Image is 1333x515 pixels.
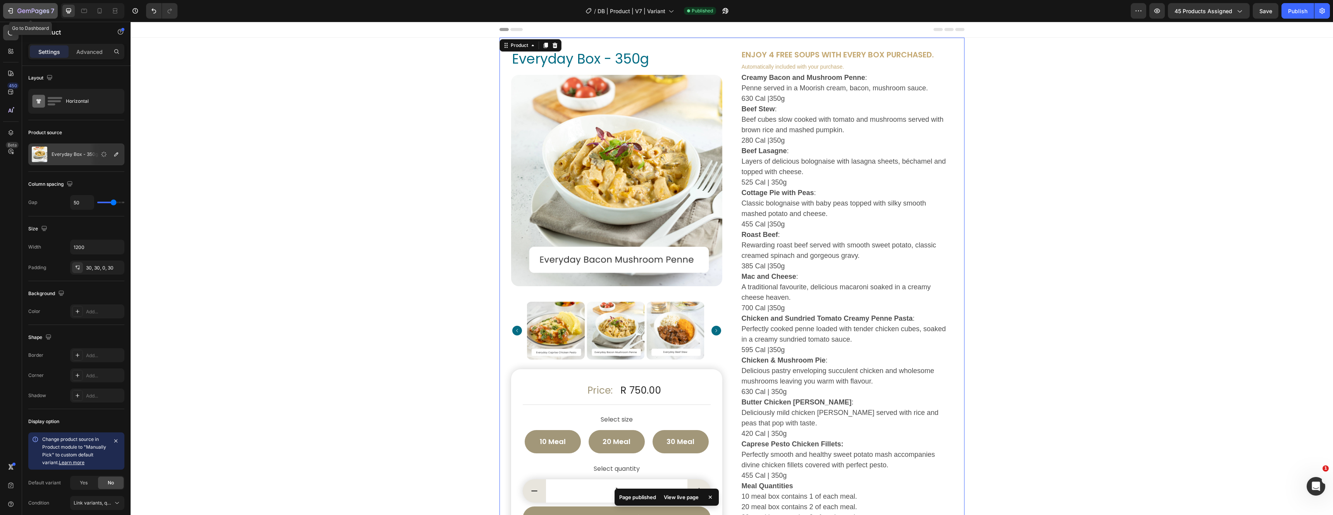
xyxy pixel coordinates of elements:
[381,28,592,47] h1: Everyday Box - 350g
[1281,3,1314,19] button: Publish
[1323,465,1329,472] span: 1
[108,479,114,486] span: No
[1175,7,1232,15] span: 45 products assigned
[51,6,54,16] p: 7
[86,264,122,271] div: 30, 30, 0, 30
[611,251,666,259] span: Mac and Cheese
[611,73,639,81] span: 630 Cal |
[379,20,399,27] div: Product
[611,377,808,416] span: : Deliciously mild chicken [PERSON_NAME] served with rice and peas that pop with taste. 420 Cal |...
[611,460,663,468] strong: Meal Quantities
[594,7,596,15] span: /
[611,377,721,384] b: Butter Chicken [PERSON_NAME]
[28,352,43,359] div: Border
[415,458,557,481] input: quantity
[28,392,46,399] div: Shadow
[611,240,639,248] span: 385 Cal |
[611,178,796,196] span: Classic bolognaise with baby peas topped with silky smooth mashed potato and cheese.
[611,28,803,38] strong: ENJOY 4 FREE SOUPS WITH EVERY BOX PURCHASED.
[639,115,654,123] span: 350g
[735,52,737,60] span: :
[28,308,40,315] div: Color
[611,261,800,280] span: A traditional favourite, delicious macaroni soaked in a creamy cheese heaven.
[28,199,37,206] div: Gap
[409,415,435,425] span: 10 Meal
[489,359,580,378] div: R 750.00
[611,324,639,332] span: 595 Cal |
[28,499,49,506] div: Condition
[6,142,19,148] div: Beta
[28,264,46,271] div: Padding
[611,418,804,458] span: Perfectly smooth and healthy sweet potato mash accompanies divine chicken fillets covered with pe...
[131,22,1333,515] iframe: Design area
[611,115,639,123] span: 280 Cal |
[28,418,59,425] div: Display option
[71,195,94,209] input: Auto
[611,209,648,217] span: Roast Beef
[611,83,644,91] span: Beef Stew
[28,244,41,251] div: Width
[611,94,813,112] span: Beef cubes slow cooked with tomato and mushrooms served with brown rice and mashed pumpkin.
[611,199,639,206] span: 455 Cal |
[3,3,58,19] button: 7
[611,42,714,48] span: Automatically included with your purchase.
[80,479,88,486] span: Yes
[611,219,806,238] span: Rewarding roast beef served with smooth sweet potato, classic creamed spinach and gorgeous gravy.
[7,83,19,89] div: 450
[382,304,391,314] button: Carousel Back Arrow
[557,458,580,481] button: increment
[611,52,735,60] span: Creamy Bacon and Mushroom Penne
[86,392,122,399] div: Add...
[611,62,797,70] span: Penne served in a Moorish cream, bacon, mushroom sauce.
[86,372,122,379] div: Add...
[28,224,49,234] div: Size
[648,209,649,217] span: :
[28,479,61,486] div: Default variant
[472,415,500,425] span: 20 Meal
[611,251,800,290] span: 350g
[611,157,656,164] span: 525 Cal | 350g
[536,415,564,425] span: 30 Meal
[28,372,44,379] div: Corner
[52,152,98,157] p: Everyday Box - 350g
[74,500,188,506] span: Link variants, quantity <br> between same products
[59,460,84,465] a: Learn more
[666,251,668,259] span: :
[38,48,60,56] p: Settings
[70,496,124,510] button: Link variants, quantity <br> between same products
[611,293,782,301] span: Chicken and Sundried Tomato Creamy Penne Pasta
[66,92,113,110] div: Horizontal
[1253,3,1278,19] button: Save
[692,7,713,14] span: Published
[611,167,684,175] span: Cottage Pie with Peas
[619,493,656,501] p: Page published
[1168,3,1250,19] button: 45 products assigned
[581,304,591,314] button: Carousel Next Arrow
[644,83,646,91] span: :
[656,125,658,133] span: :
[28,179,74,190] div: Column spacing
[28,289,66,299] div: Background
[393,360,482,377] p: Price:
[38,28,103,37] p: Product
[86,352,122,359] div: Add...
[71,240,124,254] input: Auto
[460,492,501,501] div: Add to cart
[76,48,103,56] p: Advanced
[611,335,804,374] span: : Delicious pastry enveloping succulent chicken and wholesome mushrooms leaving you warm with fla...
[28,73,54,83] div: Layout
[639,199,654,206] span: 350g
[32,147,47,162] img: product feature img
[393,392,579,404] p: Select size
[28,129,62,136] div: Product source
[611,293,815,332] span: 350g
[611,418,713,426] b: Caprese Pesto Chicken Fillets:
[86,308,122,315] div: Add...
[659,492,703,503] div: View live page
[684,167,685,175] span: :
[611,303,815,321] span: Perfectly cooked penne loaded with tender chicken cubes, soaked in a creamy sundried tomato sauce.
[611,282,639,290] span: 700 Cal |
[28,332,53,343] div: Shape
[1288,7,1307,15] div: Publish
[639,73,654,81] span: 350g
